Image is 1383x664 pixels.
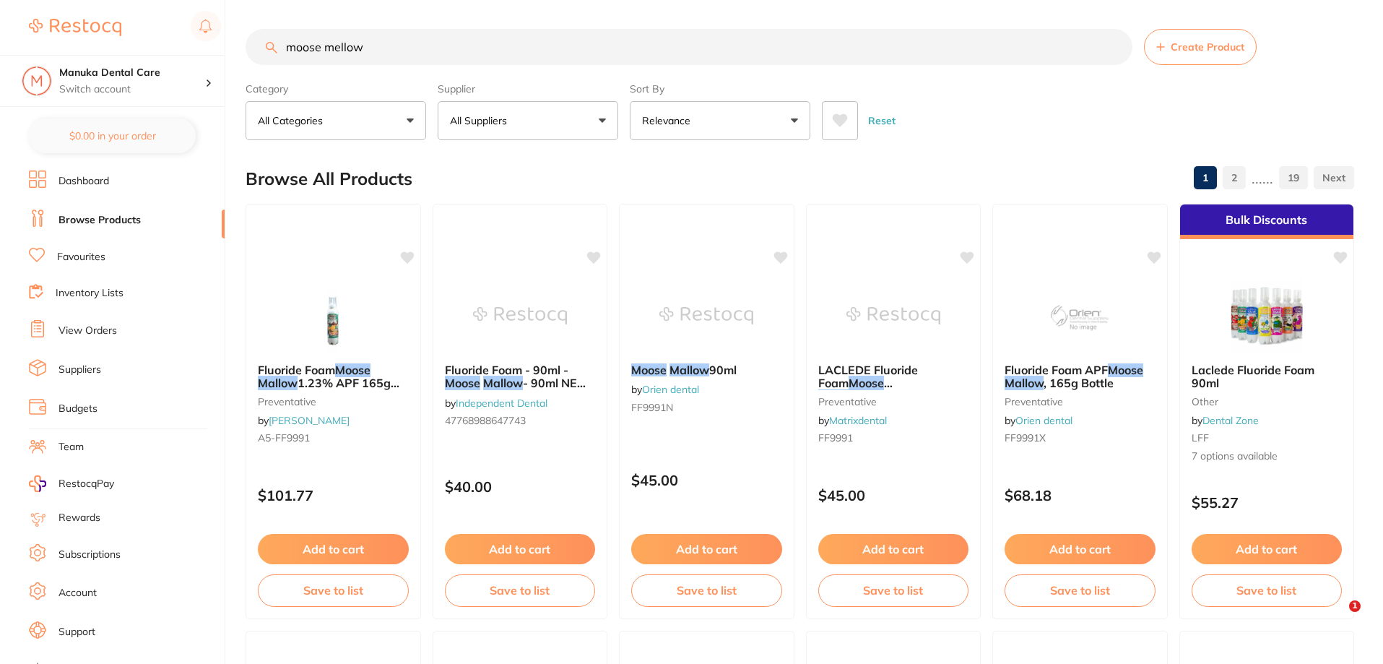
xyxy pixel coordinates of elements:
small: other [1192,396,1343,408]
span: Fluoride Foam [258,363,335,377]
b: Fluoride Foam APF Moose Mallow, 165g Bottle [1005,363,1156,390]
a: View Orders [58,324,117,338]
button: $0.00 in your order [29,118,196,153]
em: Mallow [818,389,858,404]
a: Inventory Lists [56,286,123,301]
button: Create Product [1144,29,1257,65]
button: Save to list [631,574,782,606]
em: Mallow [1005,376,1044,390]
a: RestocqPay [29,475,114,492]
b: Moose Mallow 90ml [631,363,782,376]
img: Moose Mallow 90ml [659,280,753,352]
button: Add to cart [631,534,782,564]
p: All Categories [258,113,329,128]
h4: Manuka Dental Care [59,66,205,80]
em: Moose [1108,363,1143,377]
a: Dental Zone [1202,414,1259,427]
b: Fluoride Foam Moose Mallow 1.23% APF 165g can [258,363,409,390]
small: preventative [1005,396,1156,408]
button: All Categories [246,101,426,140]
button: Add to cart [1005,534,1156,564]
label: Sort By [630,82,810,95]
a: Browse Products [58,213,141,228]
span: Fluoride Foam - 90ml - [445,363,568,377]
img: Restocq Logo [29,19,121,36]
a: Team [58,440,84,454]
p: $45.00 [818,487,969,504]
em: Mallow [669,363,709,377]
img: Fluoride Foam - 90ml - Moose Mallow - 90ml NEW SIZING [473,280,567,352]
span: 1.23% APF 165g can [258,376,399,403]
em: Moose [631,363,667,377]
img: Fluoride Foam APF Moose Mallow, 165g Bottle [1033,280,1127,352]
small: preventative [258,396,409,408]
button: Add to cart [818,534,969,564]
p: All Suppliers [450,113,513,128]
span: by [445,397,547,410]
button: All Suppliers [438,101,618,140]
b: Fluoride Foam - 90ml - Moose Mallow - 90ml NEW SIZING [445,363,596,390]
span: by [1192,414,1259,427]
img: Fluoride Foam Moose Mallow 1.23% APF 165g can [286,280,380,352]
a: Restocq Logo [29,11,121,44]
span: 7 options available [1192,449,1343,464]
p: $101.77 [258,487,409,504]
span: A5-FF9991 [258,431,310,444]
b: LACLEDE Fluoride Foam Moose Mallow (Acidulated Phosphate Fluoride) 90ml - While Stocks Last [818,363,969,390]
span: , 165g Bottle [1044,376,1114,390]
input: Search Products [246,29,1132,65]
a: 1 [1194,163,1217,192]
button: Save to list [258,574,409,606]
span: Create Product [1171,41,1244,53]
button: Reset [864,101,900,140]
a: Rewards [58,511,100,525]
p: ...... [1252,170,1273,186]
span: FF9991 [818,431,853,444]
button: Relevance [630,101,810,140]
span: (Acidulated Phosphate Fluoride) 90ml - While Stocks Last [818,389,968,431]
a: Orien dental [1015,414,1072,427]
a: Suppliers [58,363,101,377]
a: Matrixdental [829,414,887,427]
span: RestocqPay [58,477,114,491]
a: Dashboard [58,174,109,189]
a: Independent Dental [456,397,547,410]
em: Mallow [483,376,523,390]
span: LFF [1192,431,1209,444]
img: LACLEDE Fluoride Foam Moose Mallow (Acidulated Phosphate Fluoride) 90ml - While Stocks Last [846,280,940,352]
label: Supplier [438,82,618,95]
label: Category [246,82,426,95]
button: Add to cart [445,534,596,564]
img: Laclede Fluoride Foam 90ml [1220,280,1314,352]
span: - 90ml NEW SIZING [445,376,590,403]
a: Orien dental [642,383,699,396]
span: FF9991N [631,401,673,414]
p: $45.00 [631,472,782,488]
span: 47768988647743 [445,414,526,427]
span: LACLEDE Fluoride Foam [818,363,918,390]
button: Save to list [1192,574,1343,606]
p: Switch account [59,82,205,97]
img: RestocqPay [29,475,46,492]
p: $55.27 [1192,494,1343,511]
a: Favourites [57,250,105,264]
span: by [258,414,350,427]
span: 1 [1349,600,1361,612]
span: by [818,414,887,427]
a: [PERSON_NAME] [269,414,350,427]
em: Moose [445,376,480,390]
img: Manuka Dental Care [22,66,51,95]
small: preventative [818,396,969,408]
h2: Browse All Products [246,169,412,189]
button: Add to cart [258,534,409,564]
a: Subscriptions [58,548,121,562]
a: 2 [1223,163,1246,192]
a: Account [58,586,97,600]
em: Moose [335,363,370,377]
p: Relevance [642,113,696,128]
span: Fluoride Foam APF [1005,363,1108,377]
iframe: Intercom live chat [1319,600,1354,635]
a: Support [58,625,95,639]
p: $68.18 [1005,487,1156,504]
button: Save to list [1005,574,1156,606]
